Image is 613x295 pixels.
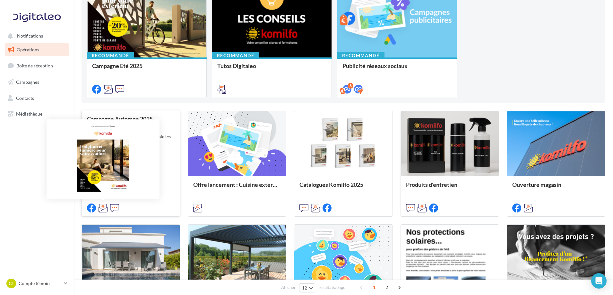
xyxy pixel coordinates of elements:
a: Contacts [4,91,70,105]
div: Publicité réseaux sociaux [342,63,452,75]
span: Opérations [17,47,39,52]
span: 1 [369,282,379,292]
a: Campagnes [4,75,70,89]
div: Ouverture magasin [512,181,600,194]
div: Un campagne de prospection du 12 septembre au 4 octobre 2025 qui cible les clients et les prospects [87,127,175,146]
span: Contacts [16,95,34,100]
a: Opérations [4,43,70,56]
span: Boîte de réception [16,63,53,68]
a: Boîte de réception [4,59,70,73]
div: Offre lancement : Cuisine extérieur [193,181,281,194]
div: Campagne Eté 2025 [92,63,201,75]
div: Recommandé [87,52,134,59]
span: Médiathèque [16,111,42,117]
span: 2 [382,282,392,292]
div: Produits d'entretien [406,181,494,194]
div: Open Intercom Messenger [591,273,607,289]
span: Campagnes [16,79,39,85]
a: Médiathèque [4,107,70,121]
span: résultats/page [319,284,345,291]
div: Tutos Digitaleo [217,63,326,75]
a: Ct Compte témoin [5,277,69,290]
span: Afficher [281,284,296,291]
div: Campagne Automne 2025 [87,116,175,122]
span: Ct [9,280,14,287]
span: 12 [302,285,307,291]
div: 8 [348,83,353,89]
div: Catalogues Komilfo 2025 [299,181,387,194]
div: Recommandé [212,52,259,59]
button: 12 [299,283,315,292]
p: Compte témoin [19,280,61,287]
span: Notifications [17,33,43,39]
div: Recommandé [337,52,384,59]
